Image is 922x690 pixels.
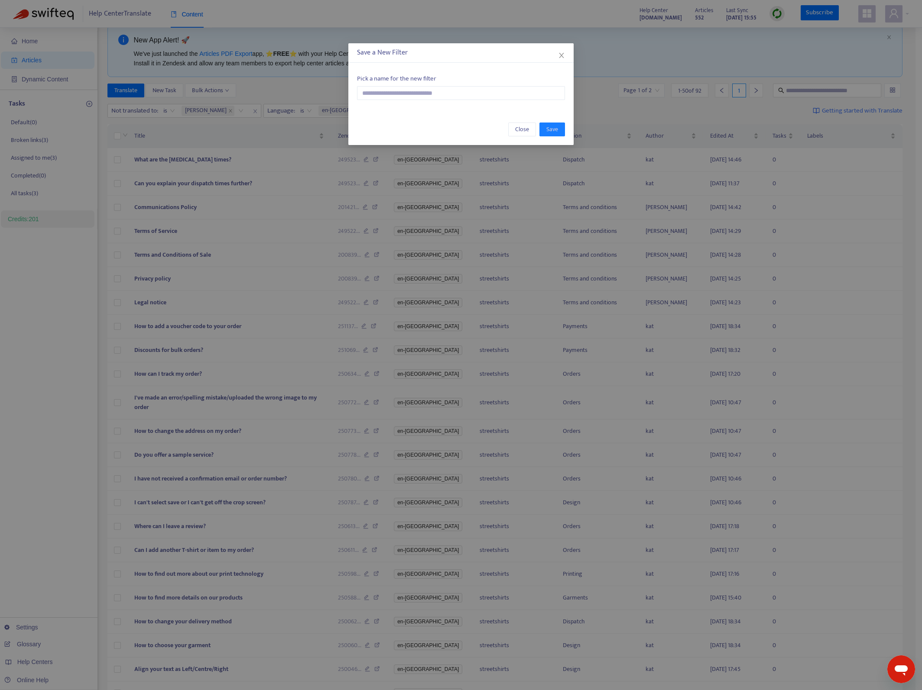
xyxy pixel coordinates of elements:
span: close [558,52,565,59]
button: Close [508,123,536,136]
span: Close [515,125,529,134]
button: Close [557,51,566,60]
button: Save [539,123,565,136]
div: Save a New Filter [357,48,565,58]
iframe: Bouton de lancement de la fenêtre de messagerie [887,655,915,683]
h6: Pick a name for the new filter [357,75,565,83]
